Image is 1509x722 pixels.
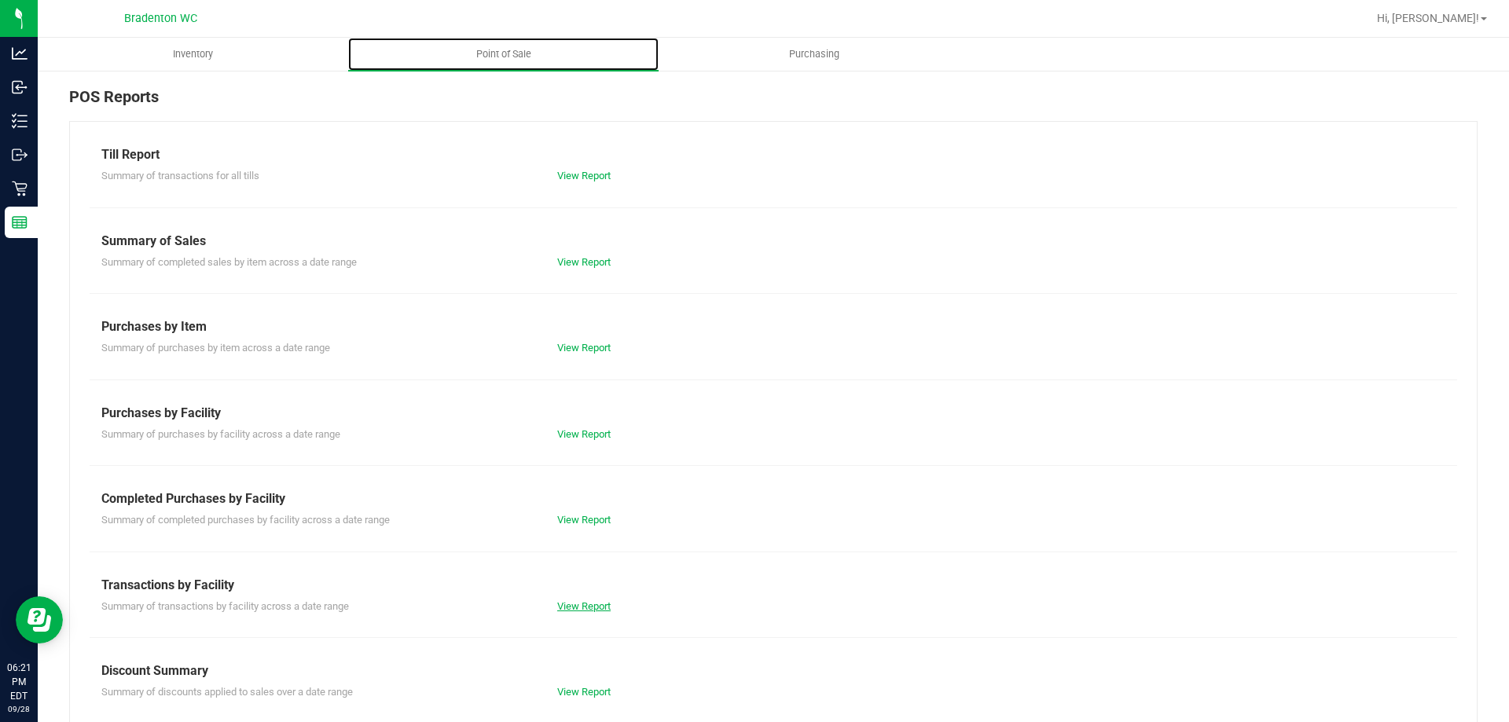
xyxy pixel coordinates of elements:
a: Point of Sale [348,38,659,71]
span: Summary of transactions for all tills [101,170,259,181]
p: 09/28 [7,703,31,715]
span: Point of Sale [455,47,553,61]
span: Summary of completed purchases by facility across a date range [101,514,390,526]
span: Bradenton WC [124,12,197,25]
span: Summary of discounts applied to sales over a date range [101,686,353,698]
a: View Report [557,170,611,181]
div: Purchases by Facility [101,404,1445,423]
div: Till Report [101,145,1445,164]
div: Completed Purchases by Facility [101,489,1445,508]
p: 06:21 PM EDT [7,661,31,703]
iframe: Resource center [16,596,63,643]
inline-svg: Retail [12,181,28,196]
a: Purchasing [659,38,969,71]
a: View Report [557,342,611,354]
div: Transactions by Facility [101,576,1445,595]
div: Summary of Sales [101,232,1445,251]
a: View Report [557,600,611,612]
span: Summary of completed sales by item across a date range [101,256,357,268]
inline-svg: Inbound [12,79,28,95]
div: Discount Summary [101,662,1445,680]
span: Hi, [PERSON_NAME]! [1377,12,1479,24]
inline-svg: Reports [12,214,28,230]
a: View Report [557,256,611,268]
a: View Report [557,686,611,698]
span: Purchasing [768,47,861,61]
span: Summary of purchases by item across a date range [101,342,330,354]
a: Inventory [38,38,348,71]
div: POS Reports [69,85,1478,121]
inline-svg: Analytics [12,46,28,61]
a: View Report [557,514,611,526]
span: Summary of transactions by facility across a date range [101,600,349,612]
div: Purchases by Item [101,317,1445,336]
span: Summary of purchases by facility across a date range [101,428,340,440]
span: Inventory [152,47,234,61]
inline-svg: Inventory [12,113,28,129]
inline-svg: Outbound [12,147,28,163]
a: View Report [557,428,611,440]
